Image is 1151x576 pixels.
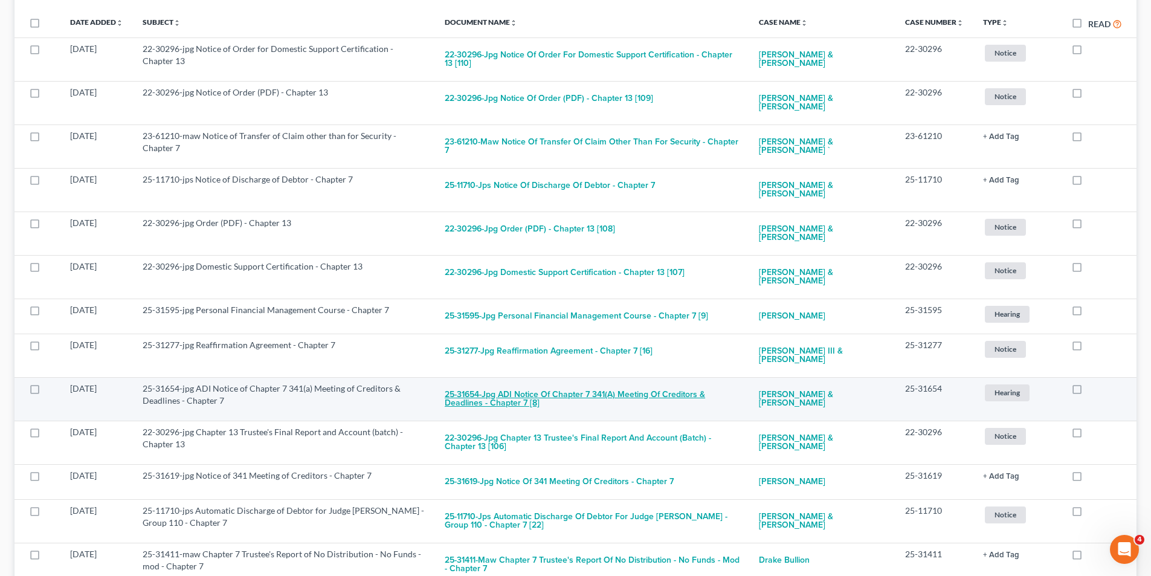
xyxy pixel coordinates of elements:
td: 25-11710 [895,168,973,212]
td: [DATE] [60,299,133,334]
td: [DATE] [60,125,133,168]
button: 25-11710-jps Notice of Discharge of Debtor - Chapter 7 [445,173,655,198]
td: 25-31619 [895,464,973,499]
a: Date Addedunfold_more [70,18,123,27]
a: Drake Bullion [759,548,812,572]
a: [PERSON_NAME] & [PERSON_NAME] [759,505,886,537]
td: [DATE] [60,334,133,377]
td: [DATE] [60,212,133,255]
td: 22-30296-jpg Notice of Order (PDF) - Chapter 13 [133,81,435,125]
a: [PERSON_NAME] & [PERSON_NAME] [759,383,886,415]
button: + Add Tag [983,473,1019,481]
td: [DATE] [60,421,133,464]
span: Notice [985,428,1026,444]
span: Notice [985,341,1026,357]
td: 25-31277-jpg Reaffirmation Agreement - Chapter 7 [133,334,435,377]
button: + Add Tag [983,133,1019,141]
a: [PERSON_NAME] & [PERSON_NAME] [759,217,886,250]
span: Hearing [985,306,1030,322]
td: 25-11710 [895,499,973,543]
button: + Add Tag [983,176,1019,184]
i: unfold_more [173,19,181,27]
button: 25-31277-jpg Reaffirmation Agreement - Chapter 7 [16] [445,339,653,363]
span: Notice [985,219,1026,235]
iframe: Intercom live chat [1110,535,1139,564]
a: [PERSON_NAME] & [PERSON_NAME] [759,43,886,76]
button: 25-31595-jpg Personal Financial Management Course - Chapter 7 [9] [445,304,708,328]
td: 25-31277 [895,334,973,377]
a: [PERSON_NAME] III & [PERSON_NAME] [759,339,886,372]
a: Case Numberunfold_more [905,18,964,27]
td: 23-61210 [895,125,973,168]
td: 25-31619-jpg Notice of 341 Meeting of Creditors - Chapter 7 [133,464,435,499]
td: [DATE] [60,464,133,499]
a: + Add Tag [983,548,1052,560]
span: Hearing [985,384,1030,401]
span: Notice [985,45,1026,61]
label: Read [1088,18,1111,30]
i: unfold_more [956,19,964,27]
td: [DATE] [60,81,133,125]
a: Subjectunfold_more [143,18,181,27]
button: 25-31654-jpg ADI Notice of Chapter 7 341(a) Meeting of Creditors & Deadlines - Chapter 7 [8] [445,383,740,415]
i: unfold_more [510,19,517,27]
i: unfold_more [801,19,808,27]
td: 25-31654-jpg ADI Notice of Chapter 7 341(a) Meeting of Creditors & Deadlines - Chapter 7 [133,377,435,421]
td: [DATE] [60,255,133,299]
td: [DATE] [60,377,133,421]
a: [PERSON_NAME] & [PERSON_NAME] [759,426,886,459]
i: unfold_more [116,19,123,27]
a: Notice [983,505,1052,525]
td: 23-61210-maw Notice of Transfer of Claim other than for Security - Chapter 7 [133,125,435,168]
a: Document Nameunfold_more [445,18,517,27]
a: Case Nameunfold_more [759,18,808,27]
span: Notice [985,262,1026,279]
button: 22-30296-jpg Chapter 13 Trustee's Final Report and Account (batch) - Chapter 13 [106] [445,426,740,459]
td: 22-30296-jpg Notice of Order for Domestic Support Certification - Chapter 13 [133,37,435,81]
a: [PERSON_NAME] & [PERSON_NAME] ` [759,130,886,163]
a: Notice [983,426,1052,446]
button: 22-30296-jpg Notice of Order for Domestic Support Certification - Chapter 13 [110] [445,43,740,76]
a: [PERSON_NAME] & [PERSON_NAME] [759,260,886,293]
a: Hearing [983,304,1052,324]
td: 22-30296-jpg Chapter 13 Trustee's Final Report and Account (batch) - Chapter 13 [133,421,435,464]
td: 22-30296 [895,37,973,81]
a: Notice [983,43,1052,63]
td: 22-30296 [895,212,973,255]
a: + Add Tag [983,173,1052,186]
a: Typeunfold_more [983,18,1008,27]
span: Notice [985,88,1026,105]
td: 22-30296 [895,81,973,125]
td: 25-31595-jpg Personal Financial Management Course - Chapter 7 [133,299,435,334]
a: Hearing [983,383,1052,403]
a: + Add Tag [983,470,1052,482]
span: 4 [1135,535,1144,545]
td: 22-30296-jpg Order (PDF) - Chapter 13 [133,212,435,255]
button: 23-61210-maw Notice of Transfer of Claim other than for Security - Chapter 7 [445,130,740,163]
a: [PERSON_NAME] [759,304,825,328]
button: 25-31619-jpg Notice of 341 Meeting of Creditors - Chapter 7 [445,470,674,494]
td: 22-30296 [895,255,973,299]
button: 22-30296-jpg Order (PDF) - Chapter 13 [108] [445,217,615,241]
td: 25-11710-jps Notice of Discharge of Debtor - Chapter 7 [133,168,435,212]
a: Notice [983,260,1052,280]
button: 25-11710-jps Automatic Discharge of Debtor for Judge [PERSON_NAME] - Group 110 - Chapter 7 [22] [445,505,740,537]
td: 25-31595 [895,299,973,334]
a: + Add Tag [983,130,1052,142]
a: [PERSON_NAME] & [PERSON_NAME] [759,173,886,206]
a: Notice [983,217,1052,237]
button: + Add Tag [983,551,1019,559]
button: 22-30296-jpg Notice of Order (PDF) - Chapter 13 [109] [445,86,653,111]
td: 22-30296-jpg Domestic Support Certification - Chapter 13 [133,255,435,299]
td: [DATE] [60,37,133,81]
td: [DATE] [60,168,133,212]
button: 22-30296-jpg Domestic Support Certification - Chapter 13 [107] [445,260,685,285]
td: 22-30296 [895,421,973,464]
td: [DATE] [60,499,133,543]
span: Notice [985,506,1026,523]
a: [PERSON_NAME] & [PERSON_NAME] [759,86,886,119]
a: Notice [983,339,1052,359]
td: 25-31654 [895,377,973,421]
a: Notice [983,86,1052,106]
a: [PERSON_NAME] [759,470,825,494]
